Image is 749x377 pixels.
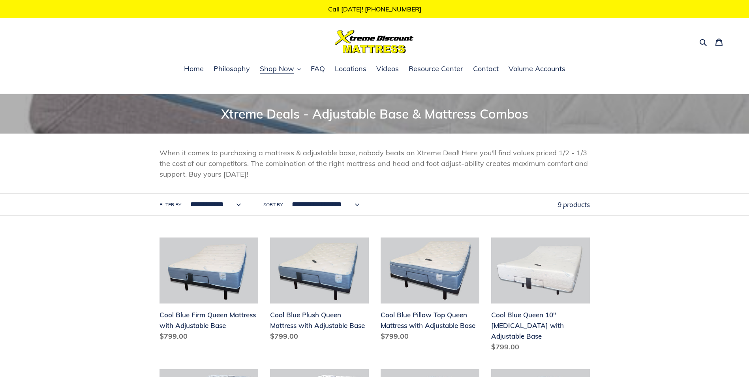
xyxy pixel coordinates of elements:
[160,147,590,179] p: When it comes to purchasing a mattress & adjustable base, nobody beats an Xtreme Deal! Here you'l...
[331,63,370,75] a: Locations
[184,64,204,74] span: Home
[160,201,181,208] label: Filter by
[214,64,250,74] span: Philosophy
[311,64,325,74] span: FAQ
[509,64,565,74] span: Volume Accounts
[335,30,414,53] img: Xtreme Discount Mattress
[256,63,305,75] button: Shop Now
[469,63,503,75] a: Contact
[491,238,590,355] a: Cool Blue Queen 10" Memory Foam with Adjustable Base
[558,200,590,209] span: 9 products
[263,201,283,208] label: Sort by
[372,63,403,75] a: Videos
[505,63,569,75] a: Volume Accounts
[335,64,366,74] span: Locations
[307,63,329,75] a: FAQ
[405,63,467,75] a: Resource Center
[409,64,463,74] span: Resource Center
[221,106,528,122] span: Xtreme Deals - Adjustable Base & Mattress Combos
[260,64,294,74] span: Shop Now
[160,238,258,345] a: Cool Blue Firm Queen Mattress with Adjustable Base
[381,238,479,345] a: Cool Blue Pillow Top Queen Mattress with Adjustable Base
[180,63,208,75] a: Home
[376,64,399,74] span: Videos
[210,63,254,75] a: Philosophy
[473,64,499,74] span: Contact
[270,238,369,345] a: Cool Blue Plush Queen Mattress with Adjustable Base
